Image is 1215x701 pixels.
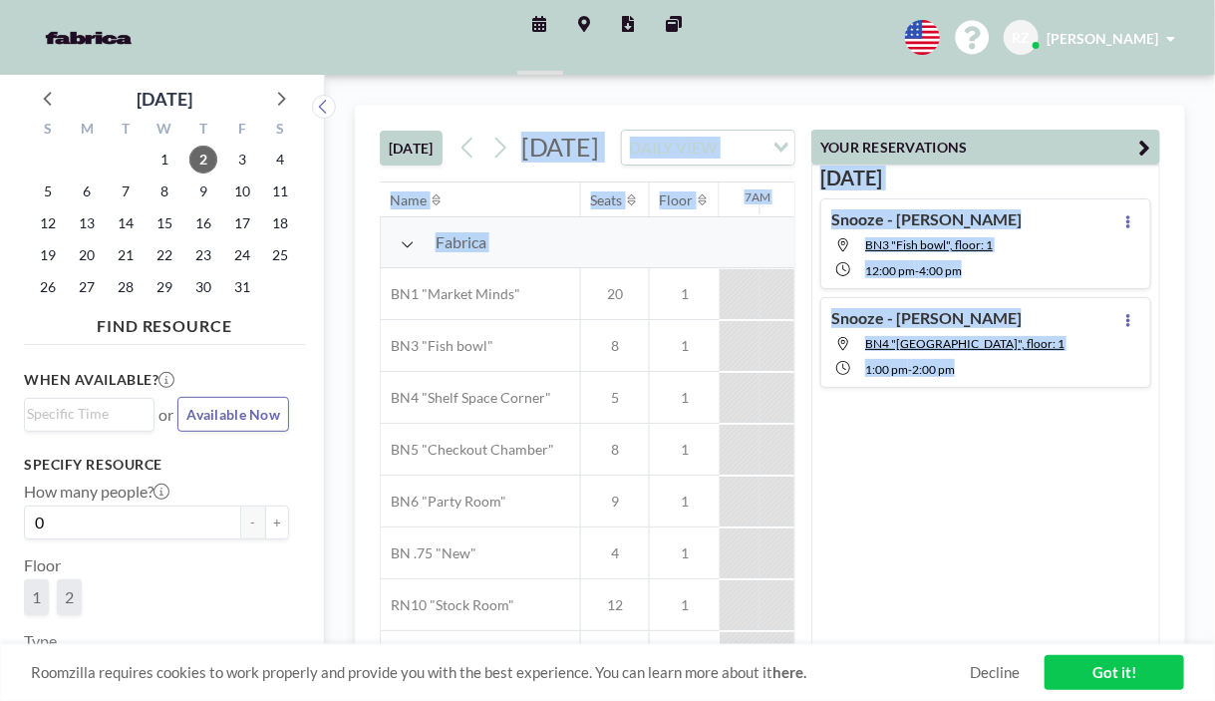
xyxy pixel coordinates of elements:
span: Friday, October 24, 2025 [228,241,256,269]
span: or [158,405,173,425]
span: Thursday, October 23, 2025 [189,241,217,269]
span: Roomzilla requires cookies to work properly and provide you with the best experience. You can lea... [31,663,970,682]
span: Sunday, October 5, 2025 [34,177,62,205]
div: [DATE] [137,85,192,113]
span: Wednesday, October 1, 2025 [151,146,178,174]
span: Thursday, October 30, 2025 [189,273,217,301]
h3: [DATE] [820,166,1151,190]
h4: Snooze - [PERSON_NAME] [831,308,1022,328]
span: Monday, October 13, 2025 [73,209,101,237]
span: Tuesday, October 28, 2025 [112,273,140,301]
span: Sunday, October 12, 2025 [34,209,62,237]
span: 8 [581,441,649,459]
div: Seats [591,191,623,209]
span: 12:00 PM [865,263,915,278]
a: here. [772,663,806,681]
span: Tuesday, October 7, 2025 [112,177,140,205]
a: Got it! [1045,655,1184,690]
button: [DATE] [380,131,443,166]
a: Decline [970,663,1020,682]
span: 4 [581,544,649,562]
span: Monday, October 6, 2025 [73,177,101,205]
h4: Snooze - [PERSON_NAME] [831,209,1022,229]
span: BN3 "Fish bowl" [381,337,493,355]
span: Saturday, October 11, 2025 [267,177,295,205]
h3: Specify resource [24,456,289,474]
span: 1 [650,493,720,511]
span: 8 [581,337,649,355]
span: BN3 "Fish bowl", floor: 1 [865,237,993,252]
span: Saturday, October 18, 2025 [267,209,295,237]
span: 2 [65,587,74,606]
span: Wednesday, October 22, 2025 [151,241,178,269]
input: Search for option [724,135,761,161]
button: YOUR RESERVATIONS [811,130,1160,165]
span: 5 [581,389,649,407]
button: + [265,506,289,539]
span: Tuesday, October 14, 2025 [112,209,140,237]
span: Friday, October 31, 2025 [228,273,256,301]
span: Monday, October 27, 2025 [73,273,101,301]
span: Sunday, October 19, 2025 [34,241,62,269]
span: Thursday, October 16, 2025 [189,209,217,237]
button: - [241,506,265,539]
span: 20 [581,285,649,303]
span: DAILY VIEW [626,135,722,161]
div: S [261,118,300,144]
span: 1 [650,596,720,614]
span: [DATE] [521,132,600,162]
span: 1 [650,544,720,562]
div: Name [391,191,428,209]
span: 9 [581,493,649,511]
span: Available Now [186,406,280,423]
span: Friday, October 17, 2025 [228,209,256,237]
span: 1 [650,441,720,459]
div: Search for option [622,131,794,165]
span: BN4 "Shelf Space Corner" [381,389,551,407]
span: 1 [32,587,41,606]
h4: FIND RESOURCE [24,308,305,336]
span: Friday, October 10, 2025 [228,177,256,205]
div: S [29,118,68,144]
div: T [107,118,146,144]
span: BN .75 "New" [381,544,476,562]
span: Wednesday, October 8, 2025 [151,177,178,205]
span: 1 [650,337,720,355]
img: organization-logo [32,18,146,58]
div: M [68,118,107,144]
div: W [146,118,184,144]
span: BN4 "Shelf Space Corner", floor: 1 [865,336,1064,351]
span: Wednesday, October 15, 2025 [151,209,178,237]
span: RN10 "Stock Room" [381,596,514,614]
span: RZ [1013,29,1031,47]
div: F [222,118,261,144]
span: BN1 "Market Minds" [381,285,520,303]
span: 1 [650,285,720,303]
span: Thursday, October 9, 2025 [189,177,217,205]
span: 2:00 PM [912,362,955,377]
span: Friday, October 3, 2025 [228,146,256,174]
div: Search for option [25,399,153,429]
span: 12 [581,596,649,614]
span: 4:00 PM [919,263,962,278]
button: Available Now [177,397,289,432]
div: T [183,118,222,144]
span: [PERSON_NAME] [1047,30,1158,47]
span: 1:00 PM [865,362,908,377]
span: Tuesday, October 21, 2025 [112,241,140,269]
span: Monday, October 20, 2025 [73,241,101,269]
label: Floor [24,555,61,575]
span: Thursday, October 2, 2025 [189,146,217,174]
span: Saturday, October 4, 2025 [267,146,295,174]
span: - [908,362,912,377]
span: - [915,263,919,278]
span: Saturday, October 25, 2025 [267,241,295,269]
span: BN6 "Party Room" [381,493,506,511]
span: 1 [650,389,720,407]
span: Sunday, October 26, 2025 [34,273,62,301]
span: Fabrica [436,232,486,252]
span: BN5 "Checkout Chamber" [381,441,554,459]
label: How many people? [24,482,169,502]
div: Floor [660,191,694,209]
label: Type [24,631,57,651]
